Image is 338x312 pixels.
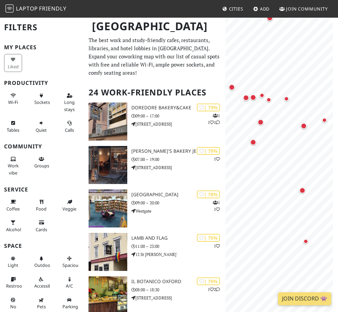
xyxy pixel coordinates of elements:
div: Map marker [265,96,273,104]
h3: Service [4,186,80,193]
p: 08:00 – 18:30 [131,287,225,293]
span: Video/audio calls [65,127,74,133]
h3: My Places [4,44,80,51]
a: Add [250,3,273,15]
span: Pet friendly [37,304,46,310]
div: Map marker [256,118,265,127]
span: Coffee [6,206,20,212]
p: 1 [214,243,220,249]
button: Alcohol [4,217,22,235]
button: Cards [32,217,50,235]
div: Map marker [282,95,290,103]
button: Accessible [32,274,50,292]
h3: [GEOGRAPHIC_DATA] [131,192,225,198]
span: Group tables [34,163,49,169]
img: Lamb and Flag [89,233,127,271]
button: Coffee [4,196,22,214]
p: 12 St [PERSON_NAME]' [131,251,225,258]
span: Friendly [39,5,66,12]
span: People working [8,163,19,176]
button: Tables [4,117,22,135]
button: Restroom [4,274,22,292]
h3: Productivity [4,80,80,86]
button: Spacious [60,253,78,271]
p: [STREET_ADDRESS] [131,164,225,171]
button: A/C [60,274,78,292]
h2: Filters [4,17,80,38]
a: Lamb and Flag | 75% 1 Lamb and Flag 11:00 – 23:00 12 St [PERSON_NAME]' [84,233,225,271]
button: Outdoor [32,253,50,271]
a: Join Community [277,3,331,15]
p: 07:00 – 19:00 [131,156,225,163]
h2: 24 Work-Friendly Places [89,82,221,103]
div: Map marker [242,93,250,102]
div: Map marker [227,83,236,92]
span: Veggie [62,206,76,212]
img: Oxfordshire County Library [89,189,127,227]
button: Calls [60,117,78,135]
div: Map marker [298,186,307,195]
h1: [GEOGRAPHIC_DATA] [87,17,224,36]
h3: Community [4,143,80,150]
a: GAIL's Bakery Jericho | 79% 1 [PERSON_NAME]'s Bakery Jericho 07:00 – 19:00 [STREET_ADDRESS] [84,146,225,184]
p: 11:00 – 23:00 [131,243,225,250]
img: GAIL's Bakery Jericho [89,146,127,184]
p: 09:00 – 17:00 [131,113,225,119]
button: Groups [32,153,50,171]
h3: [PERSON_NAME]'s Bakery Jericho [131,148,225,154]
div: Map marker [302,237,310,245]
div: Map marker [320,116,328,124]
div: Map marker [265,14,274,22]
span: Work-friendly tables [7,127,19,133]
button: Wi-Fi [4,90,22,108]
h3: DoreDore Bakery&Cake [131,105,225,111]
span: Air conditioned [66,283,73,289]
button: Light [4,253,22,271]
span: Natural light [8,262,18,268]
a: LaptopFriendly LaptopFriendly [5,3,67,15]
p: 1 [214,156,220,162]
button: Veggie [60,196,78,214]
div: Map marker [249,93,258,102]
span: Quiet [36,127,47,133]
span: Food [36,206,46,212]
p: 09:00 – 20:00 [131,200,225,206]
span: Accessible [34,283,55,289]
img: LaptopFriendly [5,4,14,13]
span: Spacious [62,262,80,268]
span: Stable Wi-Fi [8,99,18,105]
button: Long stays [60,90,78,115]
img: DoreDore Bakery&Cake [89,103,127,141]
span: Parking [62,304,78,310]
span: Laptop [16,5,38,12]
p: 1 1 [213,199,220,212]
div: | 79% [197,104,220,111]
span: Add [260,6,270,12]
p: 1 1 1 [208,112,220,125]
span: Power sockets [34,99,50,105]
div: | 78% [197,190,220,198]
a: DoreDore Bakery&Cake | 79% 111 DoreDore Bakery&Cake 09:00 – 17:00 [STREET_ADDRESS] [84,103,225,141]
div: Map marker [258,91,266,99]
h3: Lamb and Flag [131,235,225,241]
div: | 70% [197,277,220,285]
p: 1 2 [208,286,220,293]
a: Oxfordshire County Library | 78% 11 [GEOGRAPHIC_DATA] 09:00 – 20:00 Westgate [84,189,225,227]
p: The best work and study-friendly cafes, restaurants, libraries, and hotel lobbies in [GEOGRAPHIC_... [89,36,221,77]
button: Sockets [32,90,50,108]
button: Quiet [32,117,50,135]
div: | 79% [197,147,220,155]
span: Alcohol [6,226,21,233]
p: [STREET_ADDRESS] [131,295,225,301]
button: Food [32,196,50,214]
span: Outdoor area [34,262,52,268]
a: Cities [220,3,246,15]
p: Westgate [131,208,225,214]
h3: Il Botanico Oxford [131,279,225,285]
span: Restroom [6,283,26,289]
span: Long stays [64,99,75,112]
span: Cities [229,6,243,12]
div: | 75% [197,234,220,242]
button: Work vibe [4,153,22,178]
h3: Space [4,243,80,249]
